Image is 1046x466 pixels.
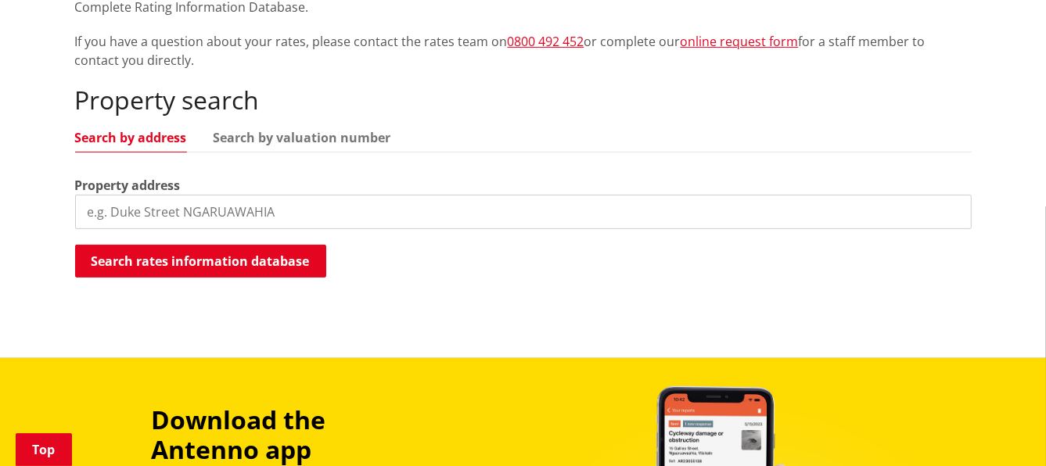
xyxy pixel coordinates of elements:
[508,33,584,50] a: 0800 492 452
[681,33,799,50] a: online request form
[75,32,972,70] p: If you have a question about your rates, please contact the rates team on or complete our for a s...
[75,245,326,278] button: Search rates information database
[974,400,1030,457] iframe: Messenger Launcher
[75,176,181,195] label: Property address
[214,131,391,144] a: Search by valuation number
[75,131,187,144] a: Search by address
[152,405,435,465] h3: Download the Antenno app
[75,85,972,115] h2: Property search
[16,433,72,466] a: Top
[75,195,972,229] input: e.g. Duke Street NGARUAWAHIA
